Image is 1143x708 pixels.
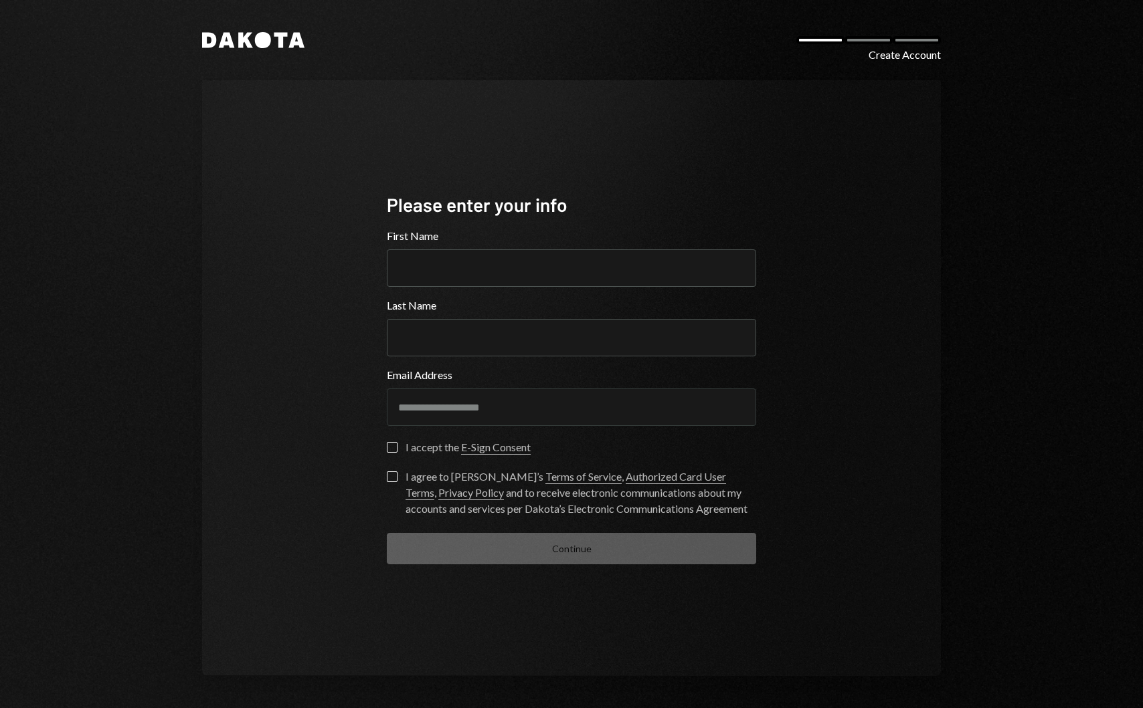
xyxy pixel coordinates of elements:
label: Email Address [387,367,756,383]
a: Terms of Service [545,470,622,484]
label: Last Name [387,298,756,314]
a: E-Sign Consent [461,441,531,455]
div: I agree to [PERSON_NAME]’s , , and to receive electronic communications about my accounts and ser... [406,469,756,517]
button: I agree to [PERSON_NAME]’s Terms of Service, Authorized Card User Terms, Privacy Policy and to re... [387,471,398,482]
div: Create Account [869,47,941,63]
div: I accept the [406,439,531,455]
div: Please enter your info [387,192,756,218]
button: I accept the E-Sign Consent [387,442,398,453]
a: Privacy Policy [438,486,504,500]
label: First Name [387,228,756,244]
a: Authorized Card User Terms [406,470,726,500]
